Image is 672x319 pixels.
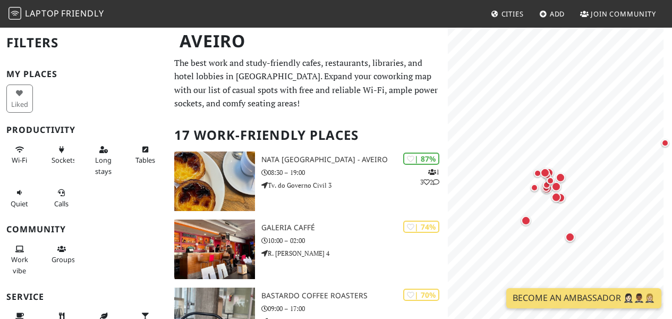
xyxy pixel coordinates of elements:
span: Work-friendly tables [135,155,155,165]
button: Calls [48,184,75,212]
a: Cities [487,4,528,23]
h3: NATA [GEOGRAPHIC_DATA] - Aveiro [261,155,448,164]
p: Tv. do Governo Civil 3 [261,180,448,190]
a: Become an Ambassador 🤵🏻‍♀️🤵🏾‍♂️🤵🏼‍♀️ [506,288,661,308]
p: 1 3 2 [420,167,439,187]
button: Sockets [48,141,75,169]
h3: My Places [6,69,161,79]
div: | 70% [403,289,439,301]
p: 10:00 – 02:00 [261,236,448,246]
button: Quiet [6,184,33,212]
div: Map marker [554,191,567,205]
h3: Community [6,224,161,234]
h2: Filters [6,27,161,59]
h3: Productivity [6,125,161,135]
div: Map marker [554,171,567,184]
a: Join Community [576,4,660,23]
button: Tables [132,141,159,169]
span: Join Community [591,9,656,19]
a: Add [535,4,569,23]
h3: Bastardo Coffee Roasters [261,291,448,300]
p: 09:00 – 17:00 [261,304,448,314]
img: NATA Lisboa - Aveiro [174,152,255,211]
a: NATA Lisboa - Aveiro | 87% 132 NATA [GEOGRAPHIC_DATA] - Aveiro 08:30 – 19:00 Tv. do Governo Civil 3 [168,152,448,211]
span: Laptop [25,7,59,19]
p: The best work and study-friendly cafes, restaurants, libraries, and hotel lobbies in [GEOGRAPHIC_... [174,56,441,111]
span: People working [11,255,28,275]
div: | 74% [403,221,439,233]
a: Galeria Caffé | 74% Galeria Caffé 10:00 – 02:00 R. [PERSON_NAME] 4 [168,220,448,279]
button: Work vibe [6,240,33,279]
span: Friendly [61,7,104,19]
div: Map marker [538,166,552,180]
span: Long stays [95,155,112,175]
div: Map marker [539,181,554,196]
div: Map marker [659,137,671,149]
div: Map marker [544,174,557,187]
div: Map marker [519,214,533,228]
div: Map marker [528,181,541,194]
span: Video/audio calls [54,199,69,208]
h2: 17 Work-Friendly Places [174,119,441,152]
h3: Galeria Caffé [261,223,448,232]
div: Map marker [549,190,563,204]
a: LaptopFriendly LaptopFriendly [8,5,104,23]
div: Map marker [541,169,554,182]
div: Map marker [540,179,553,191]
div: Map marker [531,167,544,180]
div: Map marker [540,182,552,195]
span: Power sockets [52,155,76,165]
span: Cities [501,9,524,19]
p: R. [PERSON_NAME] 4 [261,248,448,258]
h3: Service [6,292,161,302]
span: Quiet [11,199,28,208]
h1: Aveiro [171,27,446,56]
p: 08:30 – 19:00 [261,167,448,178]
button: Wi-Fi [6,141,33,169]
img: Galeria Caffé [174,220,255,279]
span: Group tables [52,255,75,264]
span: Stable Wi-Fi [12,155,27,165]
button: Long stays [90,141,117,180]
button: Groups [48,240,75,268]
span: Add [550,9,565,19]
div: Map marker [563,230,577,244]
img: LaptopFriendly [8,7,21,20]
div: | 87% [403,153,439,165]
